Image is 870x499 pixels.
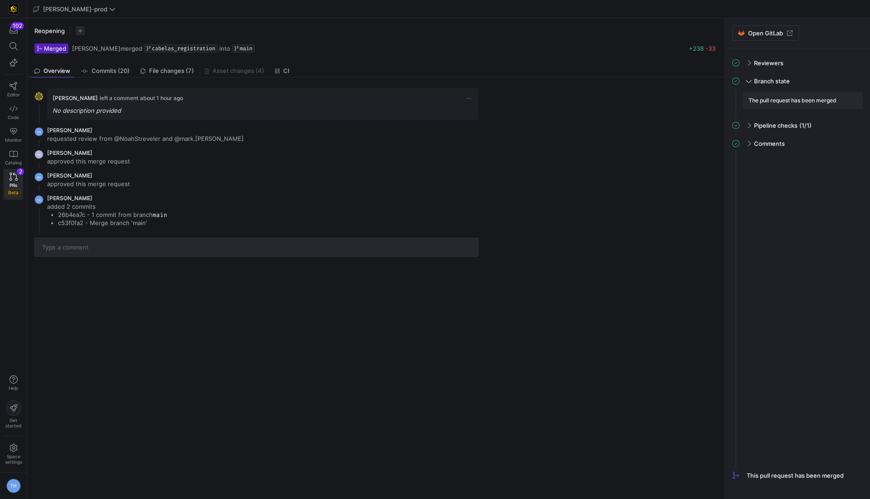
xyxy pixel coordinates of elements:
div: TH [6,479,21,493]
span: Editor [7,92,20,97]
p: added 2 commits [47,202,167,211]
a: main [232,44,255,53]
span: Reviewers [754,59,783,67]
span: This pull request has been merged [747,472,844,479]
div: Branch state [732,92,863,118]
span: Monitor [5,137,22,143]
input: Type a comment [42,244,471,251]
div: This pull request has been merged [732,483,863,492]
mat-expansion-panel-header: Pipeline checks(1/1) [732,118,863,133]
img: https://secure.gravatar.com/avatar/332e4ab4f8f73db06c2cf0bfcf19914be04f614aded7b53ca0c4fd3e75c0e2... [34,92,43,101]
button: 102 [4,22,23,38]
a: cabelas_registration [144,44,217,53]
a: Editor [4,78,23,101]
span: cabelas_registration [152,45,215,52]
span: Get started [5,417,21,428]
a: Spacesettings [4,440,23,469]
span: into [219,45,230,52]
span: Space settings [5,454,22,465]
span: +238 [689,45,704,52]
button: Help [4,371,23,395]
img: https://storage.googleapis.com/y42-prod-data-exchange/images/uAsz27BndGEK0hZWDFeOjoxA7jCwgK9jE472... [9,5,18,14]
a: https://storage.googleapis.com/y42-prod-data-exchange/images/uAsz27BndGEK0hZWDFeOjoxA7jCwgK9jE472... [4,1,23,17]
a: Catalog [4,146,23,169]
span: left a comment [100,95,138,101]
span: [PERSON_NAME] [53,95,98,101]
mat-expansion-panel-header: This pull request has been merged [732,468,863,483]
span: [PERSON_NAME] [47,172,92,179]
span: CI [283,68,290,74]
span: Comments [754,140,785,147]
div: TH [34,195,43,204]
span: Catalog [5,160,22,165]
p: requested review from @NoahStreveler and @mark.[PERSON_NAME] [47,134,244,143]
span: Code [8,115,19,120]
em: No description provided [53,107,121,114]
span: Open GitLab [748,29,783,37]
a: Code [4,101,23,124]
span: Pipeline checks [754,122,797,129]
div: TH [34,127,43,136]
span: [PERSON_NAME] [47,127,92,134]
button: TH [4,476,23,495]
div: NS [34,150,43,159]
span: [PERSON_NAME]-prod [43,5,107,13]
span: PRs [10,182,17,188]
p: approved this merge request [47,180,130,188]
li: 26b4ea7c - 1 commit from branch [58,211,167,219]
span: -33 [706,45,715,52]
div: The pull request has been merged [749,97,857,104]
span: main [240,45,252,52]
a: Open GitLab [732,25,799,41]
a: PRsBeta2 [4,169,23,200]
button: [PERSON_NAME]-prod [31,3,118,15]
span: [PERSON_NAME] [47,195,92,202]
span: Help [8,385,19,391]
a: Monitor [4,124,23,146]
div: 102 [11,22,24,29]
span: merged [72,45,142,52]
span: about 1 hour ago [140,95,183,101]
p: approved this merge request [47,157,130,165]
div: 2 [17,168,24,175]
li: c53f0fa2 - Merge branch 'main' [58,219,167,227]
mat-expansion-panel-header: Reviewers [732,56,863,70]
span: Overview [43,68,70,74]
span: Beta [6,189,21,196]
mat-expansion-panel-header: Comments [732,136,863,151]
span: File changes (7) [149,68,194,74]
span: (1/1) [799,122,812,129]
mat-expansion-panel-header: Branch state [732,74,863,88]
span: [PERSON_NAME] [72,45,121,52]
button: Getstarted [4,397,23,432]
span: [PERSON_NAME] [47,149,92,156]
span: Commits (20) [92,68,130,74]
span: Branch state [754,77,790,85]
span: Reopening [34,27,65,34]
div: MH [34,173,43,182]
span: Merged [44,45,66,52]
code: main [153,211,167,219]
